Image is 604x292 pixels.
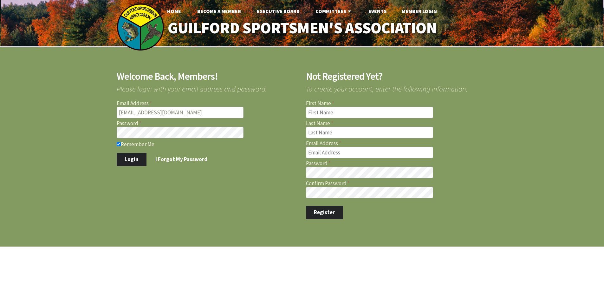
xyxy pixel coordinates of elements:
[117,71,298,81] h2: Welcome Back, Members!
[397,5,442,17] a: Member Login
[306,81,488,92] span: To create your account, enter the following information.
[147,153,216,166] a: I Forgot My Password
[310,5,358,17] a: Committees
[154,15,450,42] a: Guilford Sportsmen's Association
[192,5,246,17] a: Become A Member
[306,71,488,81] h2: Not Registered Yet?
[117,101,298,106] label: Email Address
[306,127,433,138] input: Last Name
[117,153,147,166] button: Login
[117,141,298,147] label: Remember Me
[117,121,298,126] label: Password
[306,206,343,219] button: Register
[117,3,164,51] img: logo_sm.png
[306,181,488,186] label: Confirm Password
[306,107,433,118] input: First Name
[117,107,244,118] input: Email Address
[306,161,488,166] label: Password
[363,5,392,17] a: Events
[306,141,488,146] label: Email Address
[162,5,186,17] a: Home
[306,147,433,158] input: Email Address
[252,5,305,17] a: Executive Board
[117,81,298,92] span: Please login with your email address and password.
[306,101,488,106] label: First Name
[306,121,488,126] label: Last Name
[117,142,121,146] input: Remember Me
